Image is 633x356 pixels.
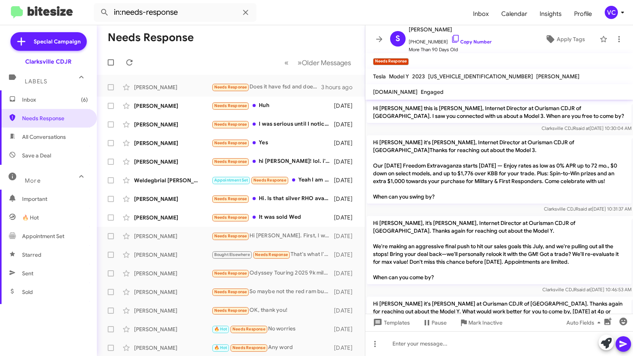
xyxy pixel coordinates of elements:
span: 🔥 Hot [214,345,227,350]
span: More [25,177,41,184]
span: Starred [22,251,41,259]
div: [PERSON_NAME] [134,270,212,277]
div: [PERSON_NAME] [134,344,212,352]
span: Pause [432,316,447,330]
span: » [298,58,302,67]
span: Important [22,195,88,203]
span: Needs Response [255,252,288,257]
button: Mark Inactive [453,316,509,330]
div: [DATE] [334,176,359,184]
span: Clarksville CDJR [DATE] 10:46:53 AM [542,287,631,292]
div: [PERSON_NAME] [134,325,212,333]
span: Older Messages [302,59,351,67]
div: [DATE] [334,232,359,240]
div: Yes [212,138,334,147]
span: Needs Response [214,85,247,90]
div: It was sold Wed [212,213,334,222]
a: Insights [533,3,568,25]
span: Model Y [389,73,409,80]
div: So maybe not the red ram but I plan on comming up to the dealership with my trade in and title. I... [212,287,334,296]
span: Clarksville CDJR [DATE] 10:31:37 AM [544,206,631,212]
span: Sent [22,270,33,277]
div: That's what I'm looking for now [212,250,334,259]
span: Needs Response [214,271,247,276]
span: [DOMAIN_NAME] [373,88,418,95]
div: 3 hours ago [321,83,359,91]
span: Needs Response [214,196,247,201]
button: Apply Tags [533,32,596,46]
div: hi [PERSON_NAME]! lol. i'm super interested in selling but the KBB offered me too less than i'd b... [212,157,334,166]
span: Needs Response [214,308,247,313]
span: Engaged [421,88,444,95]
div: [PERSON_NAME] [134,214,212,221]
a: Calendar [495,3,533,25]
div: [PERSON_NAME] [134,288,212,296]
a: Profile [568,3,598,25]
span: Auto Fields [566,316,604,330]
div: OK, thank you! [212,306,334,315]
div: Does it have fsd and does it qualify for tax credit [212,83,321,92]
span: Needs Response [232,327,265,332]
button: Pause [416,316,453,330]
a: Inbox [467,3,495,25]
button: Auto Fields [560,316,610,330]
span: More Than 90 Days Old [409,46,492,54]
span: Needs Response [214,215,247,220]
span: Tesla [373,73,386,80]
span: S [396,33,400,45]
div: Odyssey Touring 2025 9k miles in. We got quoted 38k. So I'm keeping it because it's worth more th... [212,269,334,278]
p: Hi [PERSON_NAME] this is [PERSON_NAME], Internet Director at Ourisman CDJR of [GEOGRAPHIC_DATA]. ... [367,101,631,123]
span: Apply Tags [557,32,585,46]
div: Hi [PERSON_NAME]. First, I want to thank you for reaching out. However, we have decided to go in ... [212,232,334,240]
span: Needs Response [214,233,247,238]
div: [PERSON_NAME] [134,102,212,110]
span: [US_VEHICLE_IDENTIFICATION_NUMBER] [428,73,533,80]
span: [PERSON_NAME] [536,73,580,80]
div: Yeah I am interested on the seltos 2018 nissan is it available [212,176,334,185]
span: said at [577,287,590,292]
div: [DATE] [334,121,359,128]
div: [PERSON_NAME] [134,121,212,128]
div: [DATE] [334,214,359,221]
span: Special Campaign [34,38,81,45]
span: Labels [25,78,47,85]
span: said at [576,125,590,131]
span: [PHONE_NUMBER] [409,34,492,46]
div: Any word [212,343,334,352]
div: [PERSON_NAME] [134,83,212,91]
span: Bought Elsewhere [214,252,250,257]
span: Needs Response [214,140,247,145]
span: Appointment Set [22,232,64,240]
button: Previous [280,55,293,71]
span: Mark Inactive [468,316,502,330]
span: said at [578,206,592,212]
div: No worries [212,325,334,334]
div: Hi. Is that silver RHO available? [212,194,334,203]
span: [PERSON_NAME] [409,25,492,34]
div: Huh [212,101,334,110]
span: Save a Deal [22,152,51,159]
span: Inbox [22,96,88,104]
button: Templates [365,316,416,330]
h1: Needs Response [108,31,194,44]
p: Hi [PERSON_NAME] it's [PERSON_NAME], Internet Director at Ourisman CDJR of [GEOGRAPHIC_DATA]Thank... [367,135,631,204]
div: [PERSON_NAME] [134,195,212,203]
span: (6) [81,96,88,104]
button: VC [598,6,624,19]
p: Hi [PERSON_NAME], it’s [PERSON_NAME], Internet Director at Ourisman CDJR of [GEOGRAPHIC_DATA]. Th... [367,216,631,284]
div: [DATE] [334,325,359,333]
span: Needs Response [253,178,286,183]
div: [DATE] [334,195,359,203]
span: All Conversations [22,133,66,141]
div: [DATE] [334,288,359,296]
div: Weldegbrial [PERSON_NAME] [134,176,212,184]
div: [DATE] [334,344,359,352]
span: Needs Response [214,289,247,294]
span: Sold [22,288,33,296]
div: [DATE] [334,270,359,277]
span: 🔥 Hot [22,214,39,221]
div: [PERSON_NAME] [134,251,212,259]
